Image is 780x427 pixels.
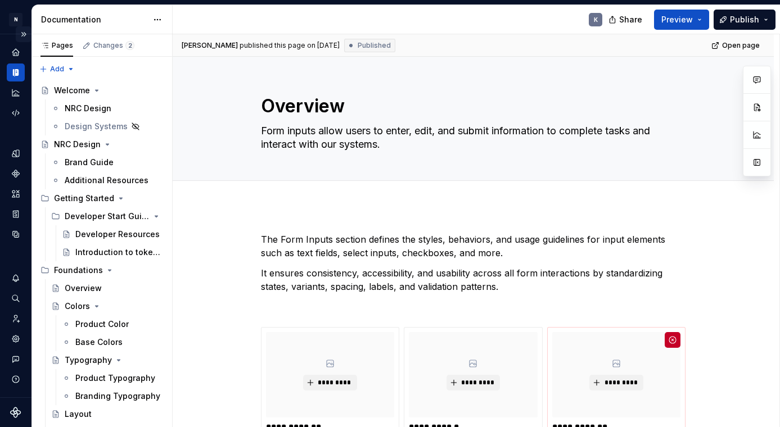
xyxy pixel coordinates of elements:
textarea: Form inputs allow users to enter, edit, and submit information to complete tasks and interact wit... [259,122,684,153]
a: Open page [708,38,765,53]
svg: Supernova Logo [10,407,21,418]
a: Introduction to tokens [57,243,168,261]
span: Open page [722,41,760,50]
div: N [9,13,22,26]
span: Publish [730,14,759,25]
span: [PERSON_NAME] [182,41,238,50]
div: NRC Design [65,103,111,114]
div: Pages [40,41,73,50]
span: Published [358,41,391,50]
div: Product Typography [75,373,155,384]
a: Documentation [7,63,25,81]
div: Foundations [36,261,168,279]
button: Preview [654,10,709,30]
a: NRC Design [47,99,168,117]
div: Overview [65,283,102,294]
button: Publish [714,10,776,30]
div: Changes [93,41,134,50]
button: Share [603,10,650,30]
button: N [2,7,29,31]
div: K [594,15,598,24]
a: Developer Resources [57,225,168,243]
button: Expand sidebar [16,26,31,42]
a: Data sources [7,225,25,243]
div: Design Systems [65,121,128,132]
div: published this page on [DATE] [240,41,340,50]
div: Typography [65,355,112,366]
a: Additional Resources [47,171,168,189]
div: Foundations [54,265,103,276]
span: Share [619,14,642,25]
textarea: Overview [259,93,684,120]
a: Layout [47,405,168,423]
a: Typography [47,351,168,369]
a: Overview [47,279,168,297]
span: Preview [661,14,693,25]
div: Getting Started [54,193,114,204]
button: Contact support [7,350,25,368]
a: Components [7,165,25,183]
a: NRC Design [36,135,168,153]
div: Developer Resources [75,229,160,240]
a: Colors [47,297,168,315]
a: Storybook stories [7,205,25,223]
div: NRC Design [54,139,101,150]
button: Search ⌘K [7,289,25,307]
div: Getting Started [36,189,168,207]
span: 2 [125,41,134,50]
a: Product Color [57,315,168,333]
span: Add [50,65,64,74]
a: Product Typography [57,369,168,387]
button: Notifications [7,269,25,287]
div: Brand Guide [65,157,114,168]
div: Welcome [54,85,90,96]
button: Add [36,61,78,77]
div: Documentation [41,14,147,25]
div: Product Color [75,319,129,330]
a: Analytics [7,84,25,102]
a: Base Colors [57,333,168,351]
div: Colors [65,301,90,312]
a: Welcome [36,81,168,99]
a: Brand Guide [47,153,168,171]
p: The Form Inputs section defines the styles, behaviors, and usage guidelines for input elements su... [261,233,686,260]
div: Base Colors [75,337,123,348]
a: Settings [7,330,25,348]
a: Assets [7,185,25,203]
a: Design tokens [7,144,25,162]
a: Invite team [7,310,25,328]
a: Design Systems [47,117,168,135]
div: Additional Resources [65,175,148,186]
div: Introduction to tokens [75,247,161,258]
a: Branding Typography [57,387,168,405]
div: Branding Typography [75,390,160,402]
a: Home [7,43,25,61]
a: Code automation [7,104,25,122]
div: Layout [65,408,92,420]
div: Developer Start Guide [65,211,150,222]
p: It ensures consistency, accessibility, and usability across all form interactions by standardizin... [261,266,686,293]
div: Developer Start Guide [47,207,168,225]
